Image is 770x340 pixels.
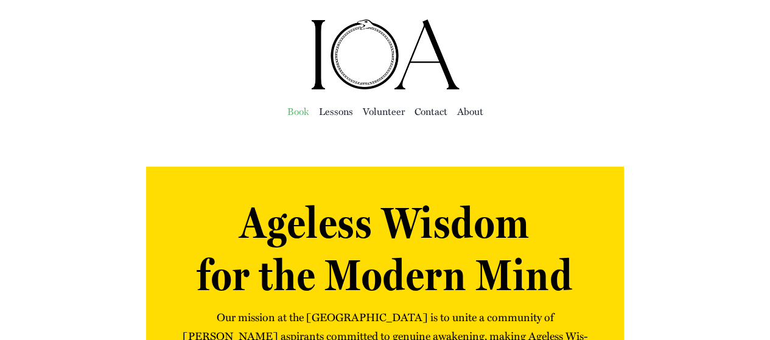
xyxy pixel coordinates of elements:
[309,16,461,32] a: ioa-logo
[457,103,483,120] a: About
[363,103,405,120] a: Vol­un­teer
[415,103,447,120] a: Con­tact
[319,103,353,120] a: Lessons
[309,18,461,91] img: Institute of Awakening
[287,103,309,120] a: Book
[19,91,750,130] nav: Main
[177,196,593,302] h1: Ageless Wisdom for the Modern Mind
